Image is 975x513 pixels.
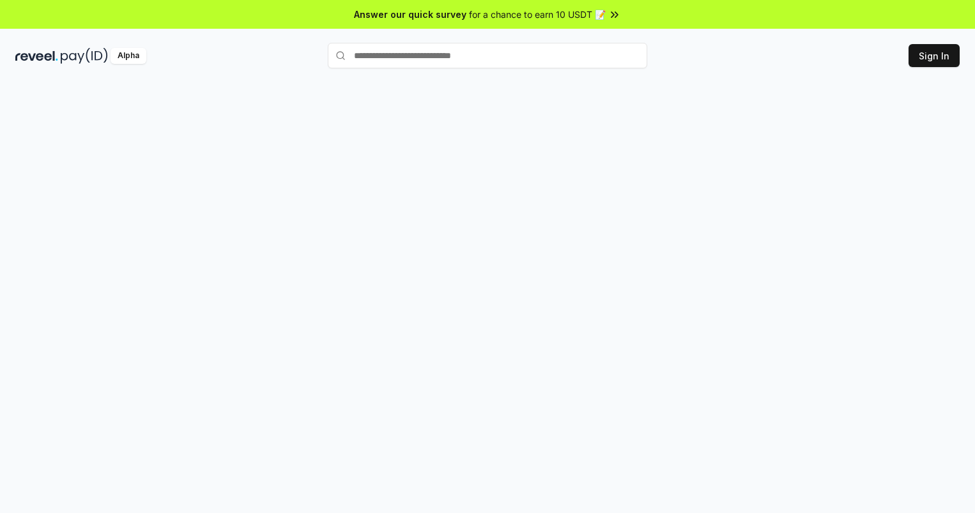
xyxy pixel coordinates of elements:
img: pay_id [61,48,108,64]
div: Alpha [111,48,146,64]
span: Answer our quick survey [354,8,466,21]
button: Sign In [909,44,960,67]
img: reveel_dark [15,48,58,64]
span: for a chance to earn 10 USDT 📝 [469,8,606,21]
